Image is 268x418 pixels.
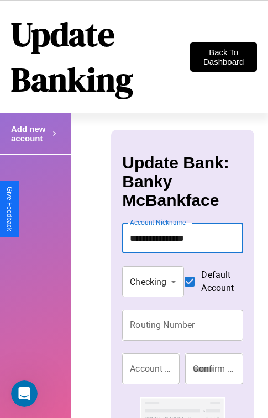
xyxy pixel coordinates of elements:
button: Back To Dashboard [190,42,257,72]
h1: Update Banking [11,12,190,102]
h3: Update Bank: Banky McBankface [122,154,243,210]
h4: Add new account [11,124,50,143]
div: Checking [122,266,184,297]
label: Account Nickname [130,218,186,227]
div: Give Feedback [6,187,13,231]
span: Default Account [201,268,234,295]
iframe: Intercom live chat [11,380,38,407]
